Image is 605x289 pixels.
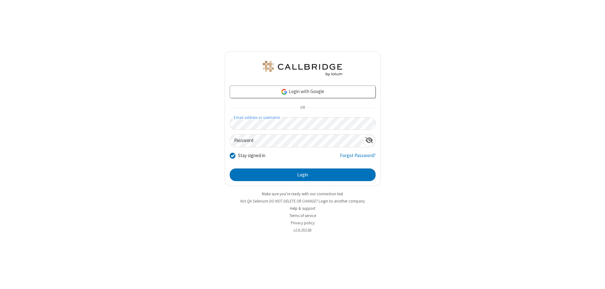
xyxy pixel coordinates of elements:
label: Stay signed in [238,152,265,159]
img: QA Selenium DO NOT DELETE OR CHANGE [262,61,343,76]
a: Login with Google [230,86,376,98]
span: OR [297,103,308,112]
li: v2.6.353.8b [225,227,381,233]
button: Login [230,168,376,181]
a: Make sure you're ready with our connection test [262,191,343,197]
input: Password [230,135,363,147]
img: google-icon.png [281,88,288,95]
a: Privacy policy [291,220,314,226]
a: Help & support [290,206,315,211]
li: Not QA Selenium DO NOT DELETE OR CHANGE? [225,198,381,204]
iframe: Chat [589,273,600,285]
div: Show password [363,135,375,146]
button: Login to another company [319,198,365,204]
input: Email address or username [230,117,376,130]
a: Forgot Password? [340,152,376,164]
a: Terms of service [289,213,316,218]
